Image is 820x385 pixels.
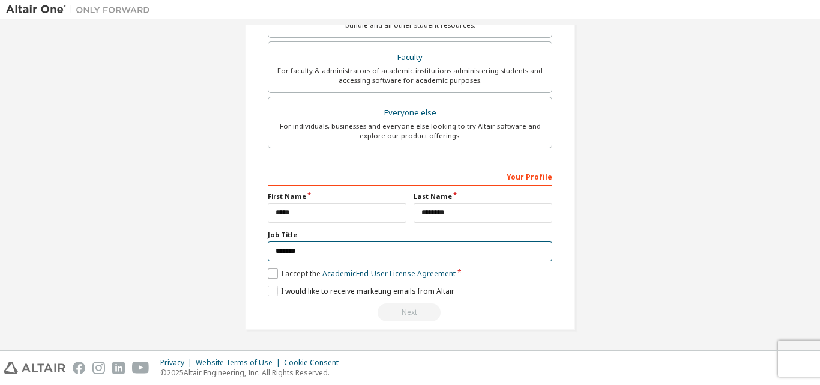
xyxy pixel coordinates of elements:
img: instagram.svg [92,362,105,374]
label: Job Title [268,230,552,240]
p: © 2025 Altair Engineering, Inc. All Rights Reserved. [160,368,346,378]
div: Privacy [160,358,196,368]
label: First Name [268,192,406,201]
div: Everyone else [276,105,544,121]
div: Your Profile [268,166,552,186]
div: Faculty [276,49,544,66]
div: Read and acccept EULA to continue [268,303,552,321]
label: I accept the [268,268,456,279]
div: Cookie Consent [284,358,346,368]
img: facebook.svg [73,362,85,374]
img: altair_logo.svg [4,362,65,374]
div: For faculty & administrators of academic institutions administering students and accessing softwa... [276,66,544,85]
img: youtube.svg [132,362,149,374]
label: I would like to receive marketing emails from Altair [268,286,454,296]
div: For individuals, businesses and everyone else looking to try Altair software and explore our prod... [276,121,544,141]
a: Academic End-User License Agreement [322,268,456,279]
img: linkedin.svg [112,362,125,374]
div: Website Terms of Use [196,358,284,368]
label: Last Name [414,192,552,201]
img: Altair One [6,4,156,16]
